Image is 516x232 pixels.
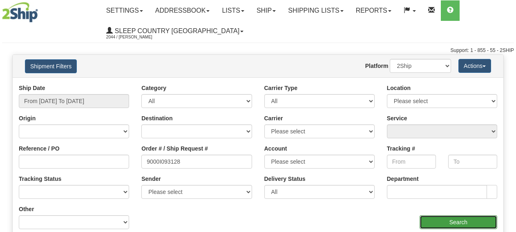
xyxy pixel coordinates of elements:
[149,0,216,21] a: Addressbook
[264,144,287,153] label: Account
[264,114,283,122] label: Carrier
[19,114,36,122] label: Origin
[350,0,398,21] a: Reports
[387,84,411,92] label: Location
[100,0,149,21] a: Settings
[365,62,389,70] label: Platform
[387,114,407,122] label: Service
[264,175,306,183] label: Delivery Status
[458,59,491,73] button: Actions
[106,33,168,41] span: 2044 / [PERSON_NAME]
[113,27,239,34] span: Sleep Country [GEOGRAPHIC_DATA]
[387,144,415,153] label: Tracking #
[2,2,38,23] img: logo2044.jpg
[264,84,297,92] label: Carrier Type
[141,84,166,92] label: Category
[141,175,161,183] label: Sender
[141,114,172,122] label: Destination
[19,84,45,92] label: Ship Date
[19,175,61,183] label: Tracking Status
[387,155,436,169] input: From
[420,215,497,229] input: Search
[497,74,515,158] iframe: chat widget
[250,0,282,21] a: Ship
[216,0,250,21] a: Lists
[448,155,497,169] input: To
[387,175,419,183] label: Department
[141,144,208,153] label: Order # / Ship Request #
[19,205,34,213] label: Other
[19,144,60,153] label: Reference / PO
[25,59,77,73] button: Shipment Filters
[100,21,250,41] a: Sleep Country [GEOGRAPHIC_DATA] 2044 / [PERSON_NAME]
[2,47,514,54] div: Support: 1 - 855 - 55 - 2SHIP
[282,0,349,21] a: Shipping lists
